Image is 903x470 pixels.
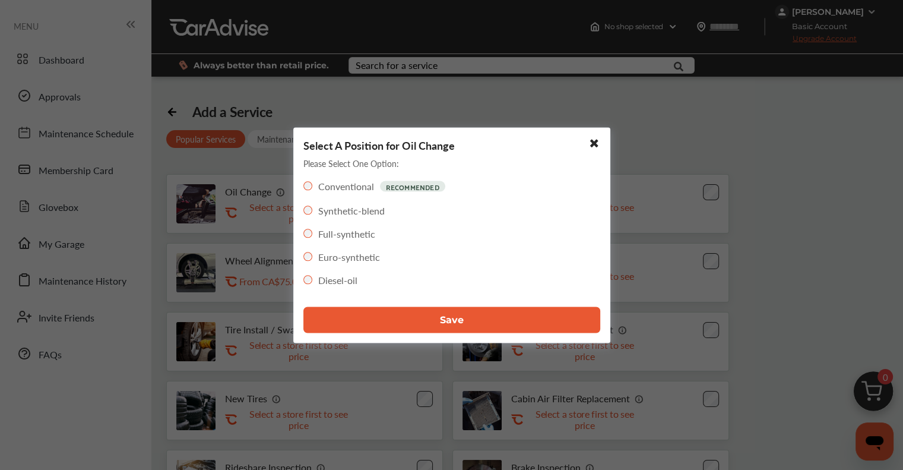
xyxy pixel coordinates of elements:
label: Full-synthetic [318,226,375,240]
button: Save [303,307,600,333]
p: Select A Position for Oil Change [303,137,455,152]
label: Diesel-oil [318,273,357,286]
span: Save [440,314,464,326]
p: Please Select One Option: [303,157,399,169]
label: Euro-synthetic [318,250,380,263]
label: Synthetic-blend [318,203,385,217]
label: Conventional [318,179,374,193]
p: RECOMMENDED [380,181,445,191]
